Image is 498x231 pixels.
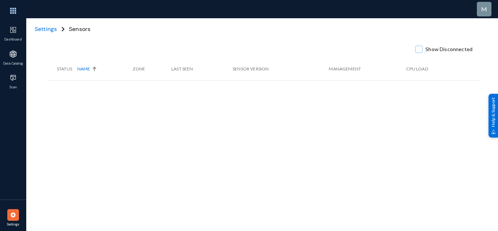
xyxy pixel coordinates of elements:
[491,129,496,134] img: help_support.svg
[9,211,17,219] img: icon-settings.svg
[233,58,329,80] th: Sensor Version
[481,5,487,12] span: m
[2,3,24,19] img: app launcher
[329,58,406,80] th: Management
[1,222,25,227] span: Settings
[9,74,17,81] img: icon-workspace.svg
[77,66,90,72] span: Name
[1,85,25,90] span: Scan
[1,61,25,66] span: Data Catalog
[1,37,25,42] span: Dashboard
[133,58,171,80] th: Zone
[9,50,17,58] img: icon-applications.svg
[69,25,90,34] span: Sensors
[48,58,77,80] th: Status
[481,5,487,14] div: m
[26,7,83,11] span: Exterro
[489,93,498,137] div: Help & Support
[171,58,233,80] th: Last Seen
[35,25,57,33] span: Settings
[406,58,458,80] th: CPU Load
[425,44,472,55] span: Show Disconnected
[77,66,129,72] div: Name
[9,26,17,34] img: icon-dashboard.svg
